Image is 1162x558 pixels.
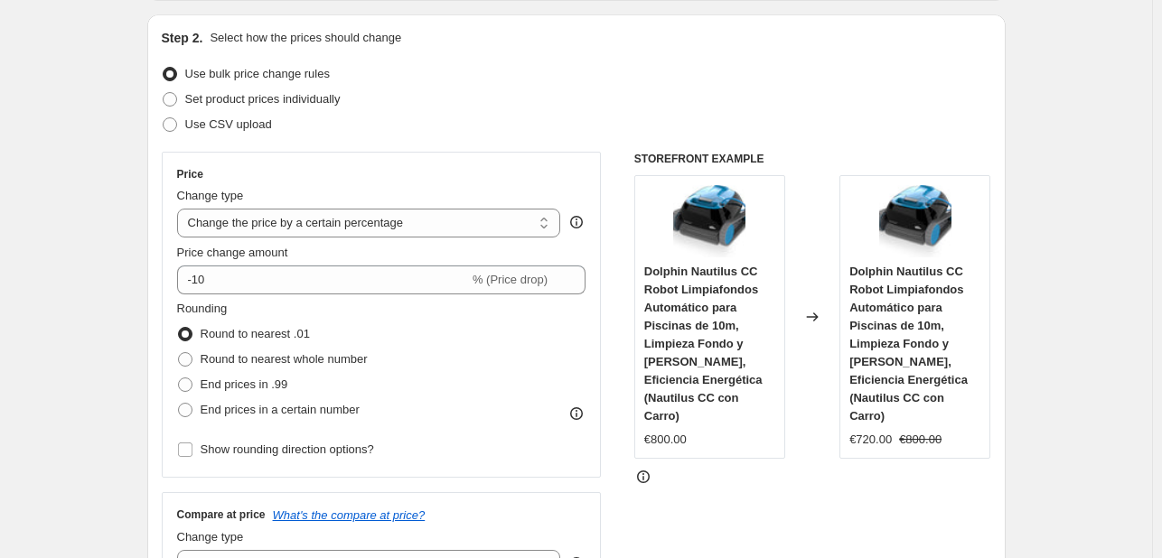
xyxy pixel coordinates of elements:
input: -15 [177,265,469,294]
span: End prices in a certain number [201,403,360,416]
strike: €800.00 [899,431,942,449]
span: Use bulk price change rules [185,67,330,80]
button: What's the compare at price? [273,508,426,522]
span: Use CSV upload [185,117,272,131]
h3: Compare at price [177,507,266,522]
h3: Price [177,167,203,181]
span: Round to nearest .01 [201,327,310,340]
span: Round to nearest whole number [201,352,368,366]
span: Show rounding direction options? [201,442,374,456]
div: €720.00 [849,431,892,449]
div: help [567,213,586,231]
span: Price change amount [177,246,288,259]
span: Change type [177,530,244,544]
span: Dolphin Nautilus CC Robot Limpiafondos Automático para Piscinas de 10m, Limpieza Fondo y [PERSON_... [644,265,763,423]
span: Change type [177,189,244,202]
div: €800.00 [644,431,687,449]
h6: STOREFRONT EXAMPLE [634,152,991,166]
span: Set product prices individually [185,92,341,106]
span: End prices in .99 [201,377,288,391]
p: Select how the prices should change [210,29,401,47]
span: Rounding [177,302,228,315]
img: 710rK-YBxlL._AC_SL1500_80x.jpg [673,185,745,257]
span: % (Price drop) [473,273,548,286]
h2: Step 2. [162,29,203,47]
img: 710rK-YBxlL._AC_SL1500_80x.jpg [879,185,951,257]
span: Dolphin Nautilus CC Robot Limpiafondos Automático para Piscinas de 10m, Limpieza Fondo y [PERSON_... [849,265,968,423]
